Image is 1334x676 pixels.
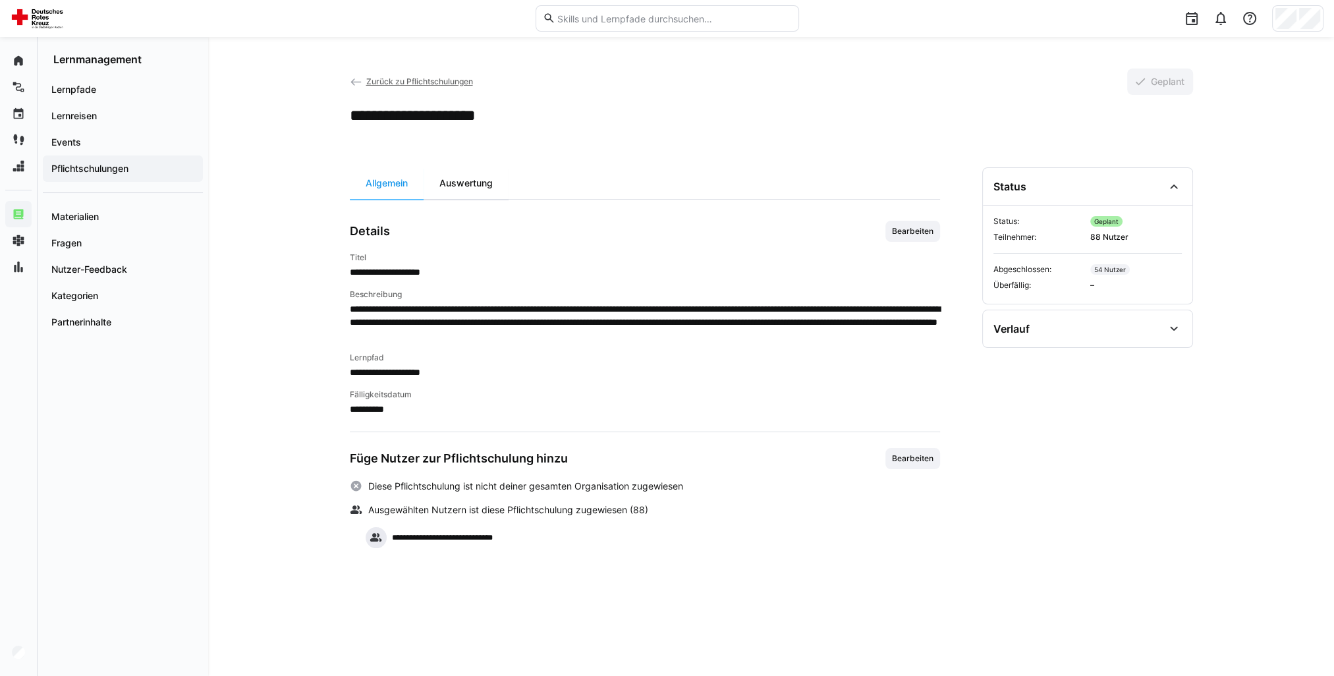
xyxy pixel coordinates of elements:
[1090,232,1182,242] span: 88 Nutzer
[993,180,1026,193] div: Status
[885,448,940,469] button: Bearbeiten
[350,76,473,86] a: Zurück zu Pflichtschulungen
[993,280,1085,291] span: Überfällig:
[350,352,940,363] h4: Lernpfad
[993,216,1085,227] span: Status:
[891,453,935,464] span: Bearbeiten
[993,322,1030,335] div: Verlauf
[350,252,940,263] h4: Titel
[368,480,682,493] span: Diese Pflichtschulung ist nicht deiner gesamten Organisation zugewiesen
[350,167,424,199] div: Allgemein
[993,264,1085,275] span: Abgeschlossen:
[350,224,390,239] h3: Details
[1090,216,1123,227] div: Geplant
[1127,69,1193,95] button: Geplant
[555,13,791,24] input: Skills und Lernpfade durchsuchen…
[350,451,568,466] h3: Füge Nutzer zur Pflichtschulung hinzu
[366,76,472,86] span: Zurück zu Pflichtschulungen
[1090,280,1182,291] span: –
[1090,264,1130,275] div: 54 Nutzer
[350,389,940,400] h4: Fälligkeitsdatum
[424,167,509,199] div: Auswertung
[1149,75,1186,88] span: Geplant
[885,221,940,242] button: Bearbeiten
[368,503,648,517] span: Ausgewählten Nutzern ist diese Pflichtschulung zugewiesen (88)
[350,289,940,300] h4: Beschreibung
[891,226,935,237] span: Bearbeiten
[993,232,1085,242] span: Teilnehmer:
